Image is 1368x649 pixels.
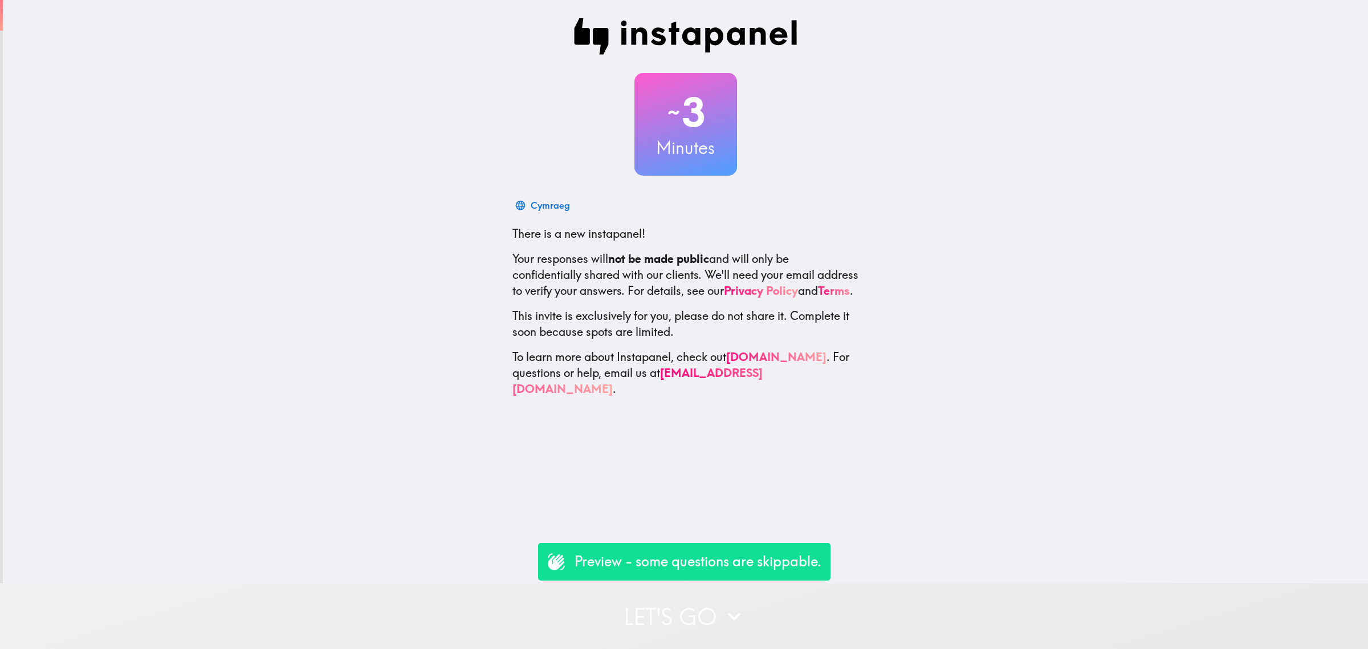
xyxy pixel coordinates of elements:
[512,251,859,299] p: Your responses will and will only be confidentially shared with our clients. We'll need your emai...
[531,197,570,213] div: Cymraeg
[818,283,850,298] a: Terms
[726,350,826,364] a: [DOMAIN_NAME]
[666,95,682,129] span: ~
[574,18,797,55] img: Instapanel
[512,366,763,396] a: [EMAIL_ADDRESS][DOMAIN_NAME]
[512,226,645,241] span: There is a new instapanel!
[512,308,859,340] p: This invite is exclusively for you, please do not share it. Complete it soon because spots are li...
[512,194,575,217] button: Cymraeg
[512,349,859,397] p: To learn more about Instapanel, check out . For questions or help, email us at .
[634,136,737,160] h3: Minutes
[575,552,821,571] p: Preview - some questions are skippable.
[608,252,709,266] b: not be made public
[724,283,798,298] a: Privacy Policy
[634,89,737,136] h2: 3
